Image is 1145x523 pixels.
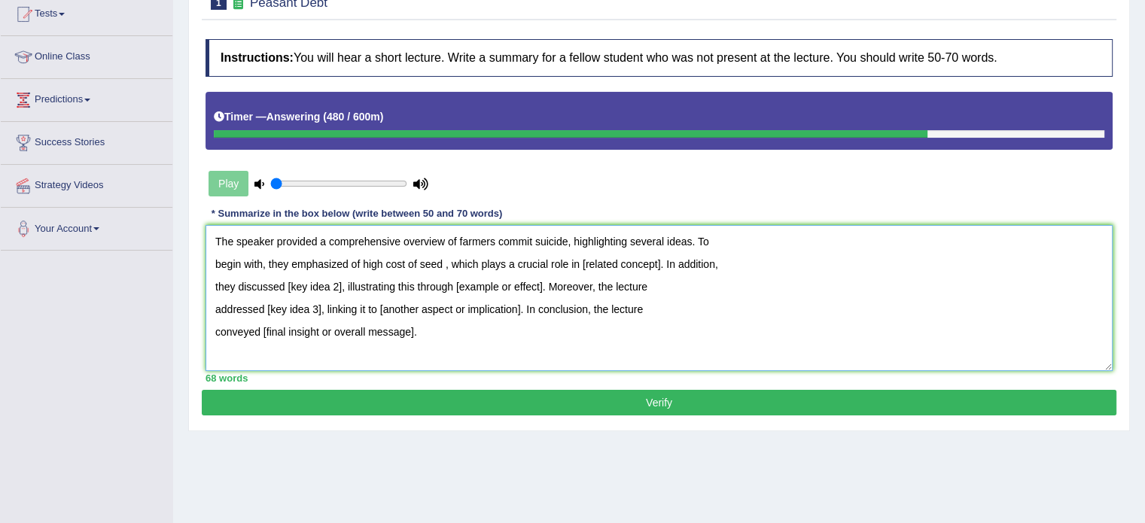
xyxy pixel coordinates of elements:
button: Verify [202,390,1116,415]
b: ( [323,111,327,123]
b: Instructions: [221,51,294,64]
b: 480 / 600m [327,111,380,123]
a: Your Account [1,208,172,245]
a: Online Class [1,36,172,74]
div: 68 words [206,371,1113,385]
h4: You will hear a short lecture. Write a summary for a fellow student who was not present at the le... [206,39,1113,77]
h5: Timer — [214,111,383,123]
a: Predictions [1,79,172,117]
b: ) [380,111,384,123]
div: * Summarize in the box below (write between 50 and 70 words) [206,206,508,220]
b: Answering [266,111,321,123]
a: Success Stories [1,122,172,160]
a: Strategy Videos [1,165,172,202]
